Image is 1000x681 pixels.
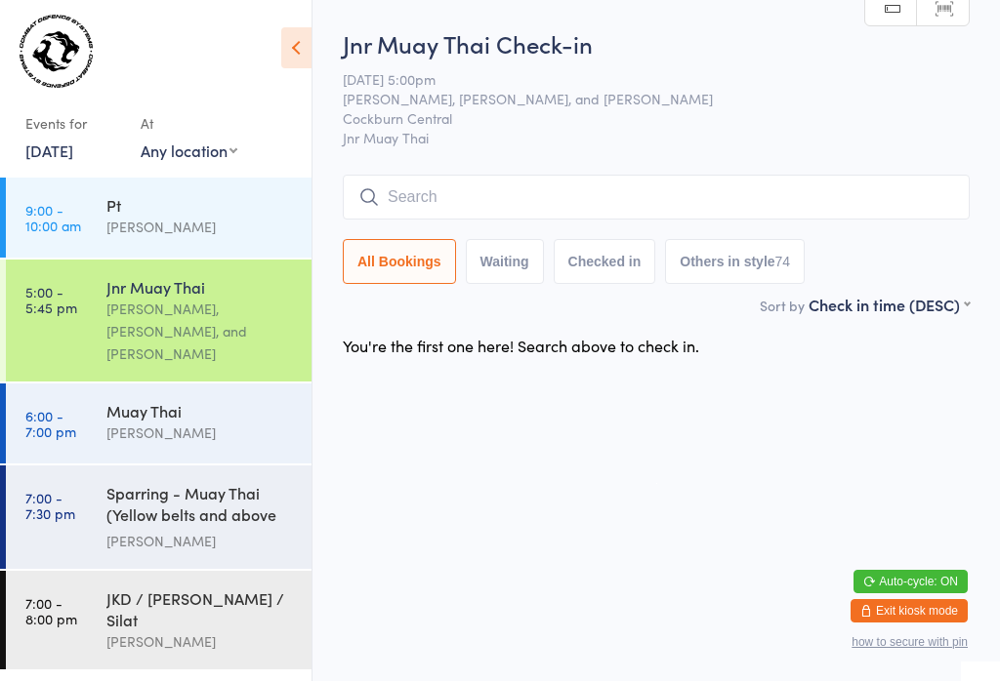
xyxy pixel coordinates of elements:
time: 5:00 - 5:45 pm [25,284,77,315]
button: Auto-cycle: ON [854,570,968,593]
div: [PERSON_NAME] [106,421,295,444]
h2: Jnr Muay Thai Check-in [343,27,970,60]
button: Exit kiosk mode [851,599,968,622]
time: 9:00 - 10:00 am [25,202,81,233]
label: Sort by [760,296,805,315]
a: 7:00 -7:30 pmSparring - Muay Thai (Yellow belts and above only)[PERSON_NAME] [6,465,312,569]
span: Cockburn Central [343,108,939,128]
button: All Bookings [343,239,456,284]
button: how to secure with pin [852,635,968,649]
div: Muay Thai [106,400,295,421]
div: [PERSON_NAME] [106,216,295,238]
a: 5:00 -5:45 pmJnr Muay Thai[PERSON_NAME], [PERSON_NAME], and [PERSON_NAME] [6,260,312,381]
a: 7:00 -8:00 pmJKD / [PERSON_NAME] / Silat[PERSON_NAME] [6,571,312,669]
div: Events for [25,107,121,140]
time: 7:00 - 7:30 pm [25,490,75,521]
time: 6:00 - 7:00 pm [25,408,76,439]
a: 6:00 -7:00 pmMuay Thai[PERSON_NAME] [6,383,312,463]
span: [DATE] 5:00pm [343,69,939,89]
div: Any location [141,140,237,161]
a: 9:00 -10:00 amPt[PERSON_NAME] [6,178,312,258]
button: Checked in [554,239,656,284]
time: 7:00 - 8:00 pm [25,595,77,626]
div: 74 [775,254,791,269]
div: [PERSON_NAME], [PERSON_NAME], and [PERSON_NAME] [106,298,295,365]
button: Others in style74 [665,239,805,284]
div: Check in time (DESC) [809,294,970,315]
a: [DATE] [25,140,73,161]
div: JKD / [PERSON_NAME] / Silat [106,587,295,630]
div: [PERSON_NAME] [106,630,295,653]
img: Combat Defence Systems [20,15,93,88]
input: Search [343,175,970,220]
div: You're the first one here! Search above to check in. [343,335,699,356]
div: [PERSON_NAME] [106,530,295,552]
span: Jnr Muay Thai [343,128,970,147]
div: Jnr Muay Thai [106,276,295,298]
button: Waiting [466,239,544,284]
div: Pt [106,194,295,216]
div: Sparring - Muay Thai (Yellow belts and above only) [106,482,295,530]
span: [PERSON_NAME], [PERSON_NAME], and [PERSON_NAME] [343,89,939,108]
div: At [141,107,237,140]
